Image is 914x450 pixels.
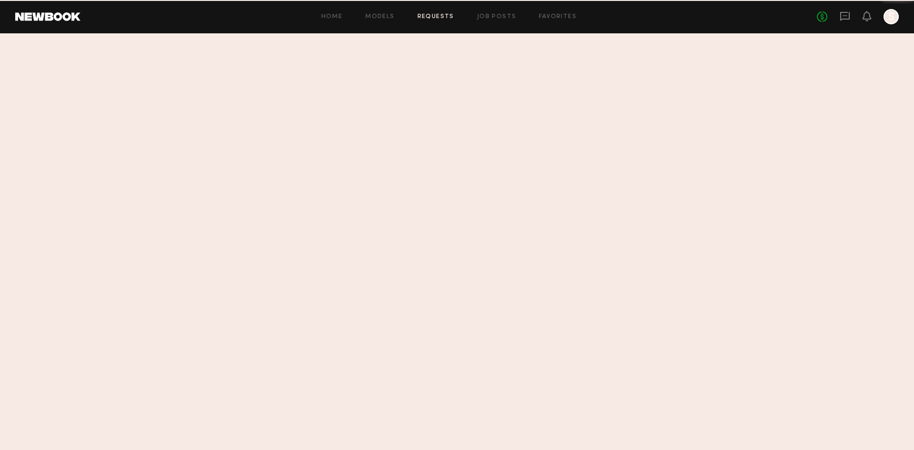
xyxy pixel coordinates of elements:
[539,14,576,20] a: Favorites
[884,9,899,24] a: S
[365,14,394,20] a: Models
[321,14,343,20] a: Home
[417,14,454,20] a: Requests
[477,14,517,20] a: Job Posts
